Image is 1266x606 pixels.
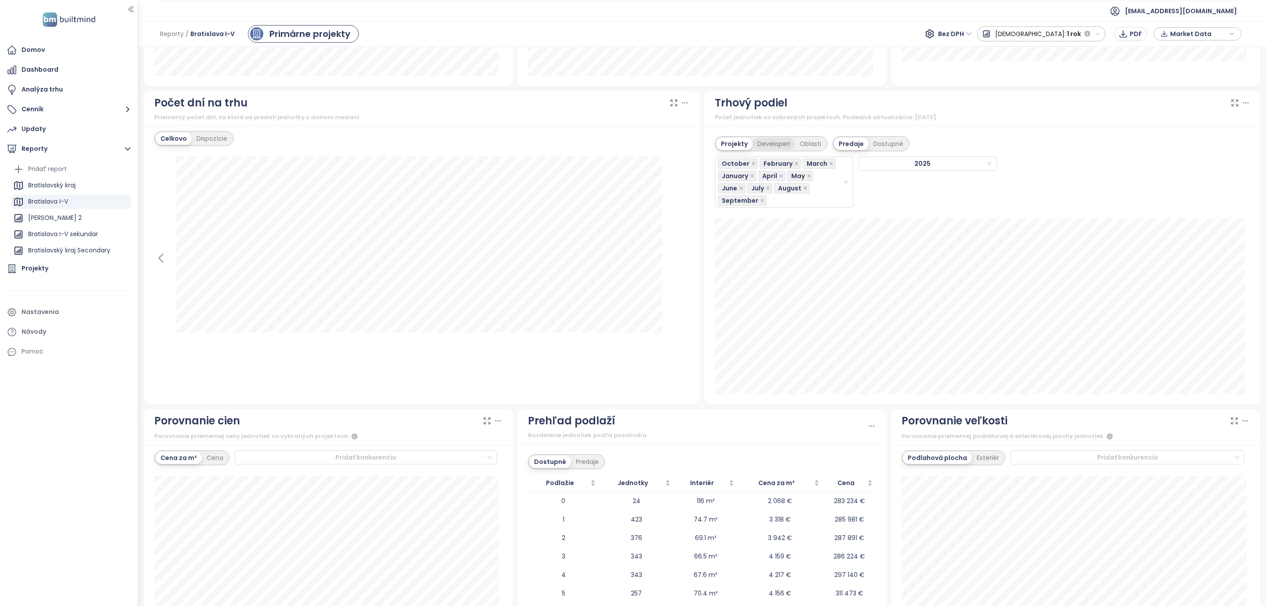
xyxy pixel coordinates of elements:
[758,171,786,181] span: April
[529,456,571,468] div: Dostupné
[722,196,758,205] span: September
[4,41,133,59] a: Domov
[903,452,972,464] div: Podlahová plocha
[674,492,738,510] td: 116 m²
[599,529,674,547] td: 376
[154,95,247,111] div: Počet dní na trhu
[750,174,754,178] span: close
[22,263,48,274] div: Projekty
[778,183,801,193] span: August
[674,584,738,602] td: 70.4 m²
[747,183,772,193] span: July
[807,159,827,168] span: March
[269,27,350,40] div: Primárne projekty
[4,101,133,118] button: Cenník
[791,171,805,181] span: May
[160,26,184,42] span: Reporty
[823,529,876,547] td: 287 891 €
[718,158,758,169] span: October
[528,584,599,602] td: 5
[787,171,813,181] span: May
[154,413,240,429] div: Porovnanie cien
[599,547,674,566] td: 343
[4,343,133,361] div: Pomoc
[718,183,746,193] span: June
[739,186,743,190] span: close
[738,566,823,584] td: 4 217 €
[995,26,1066,42] span: [DEMOGRAPHIC_DATA]:
[677,478,727,488] span: Interiér
[571,456,604,468] div: Predaje
[1067,26,1081,42] span: 1 rok
[11,162,131,176] div: Pridať report
[28,180,76,191] div: Bratislavský kraj
[869,138,908,150] div: Dostupné
[823,492,876,510] td: 283 234 €
[28,245,110,256] div: Bratislavský kraj Secondary
[528,413,615,429] div: Prehľad podlaží
[190,26,235,42] span: Bratislava I-V
[722,183,737,193] span: June
[738,510,823,529] td: 3 318 €
[599,475,674,492] th: Jednotky
[28,212,82,223] div: [PERSON_NAME] 2
[599,510,674,529] td: 423
[22,84,63,95] div: Analýza trhu
[738,475,823,492] th: Cena za m²
[803,158,836,169] span: March
[4,61,133,79] a: Dashboard
[738,492,823,510] td: 2 068 €
[11,227,131,241] div: Bratislava I-V sekundar
[11,179,131,193] div: Bratislavský kraj
[4,81,133,99] a: Analýza trhu
[22,64,58,75] div: Dashboard
[760,198,764,203] span: close
[4,303,133,321] a: Nastavenia
[741,478,812,488] span: Cena za m²
[1114,27,1147,41] button: PDF
[972,452,1004,464] div: Exteriér
[192,132,232,145] div: Dispozície
[807,174,811,178] span: close
[22,124,46,135] div: Updaty
[795,138,826,150] div: Oblasti
[803,186,808,190] span: close
[738,529,823,547] td: 3 942 €
[528,492,599,510] td: 0
[599,492,674,510] td: 24
[674,529,738,547] td: 69.1 m²
[528,431,867,440] div: Rozdelenie jednotiek podľa poschodia.
[862,157,992,170] span: 2025
[760,158,801,169] span: February
[938,27,972,40] span: Bez DPH
[11,211,131,225] div: [PERSON_NAME] 2
[715,113,1250,122] div: Počet jednotiek vo vybraných projektoch. Posledná aktualizácia: [DATE]
[674,510,738,529] td: 74.7 m²
[1158,27,1237,40] div: button
[4,120,133,138] a: Updaty
[753,138,795,150] div: Developeri
[823,566,876,584] td: 297 140 €
[715,95,787,111] div: Trhový podiel
[826,478,866,488] span: Cena
[202,452,228,464] div: Cena
[11,244,131,258] div: Bratislavský kraj Secondary
[674,475,738,492] th: Interiér
[1170,27,1227,40] span: Market Data
[603,478,663,488] span: Jednotky
[823,547,876,566] td: 286 224 €
[28,229,98,240] div: Bratislava I-V sekundar
[528,510,599,529] td: 1
[22,346,44,357] div: Pomoc
[156,452,202,464] div: Cena za m²
[829,161,833,166] span: close
[722,159,749,168] span: October
[40,11,98,29] img: logo
[248,25,359,43] a: primary
[834,138,869,150] div: Predaje
[4,260,133,277] a: Projekty
[762,171,777,181] span: April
